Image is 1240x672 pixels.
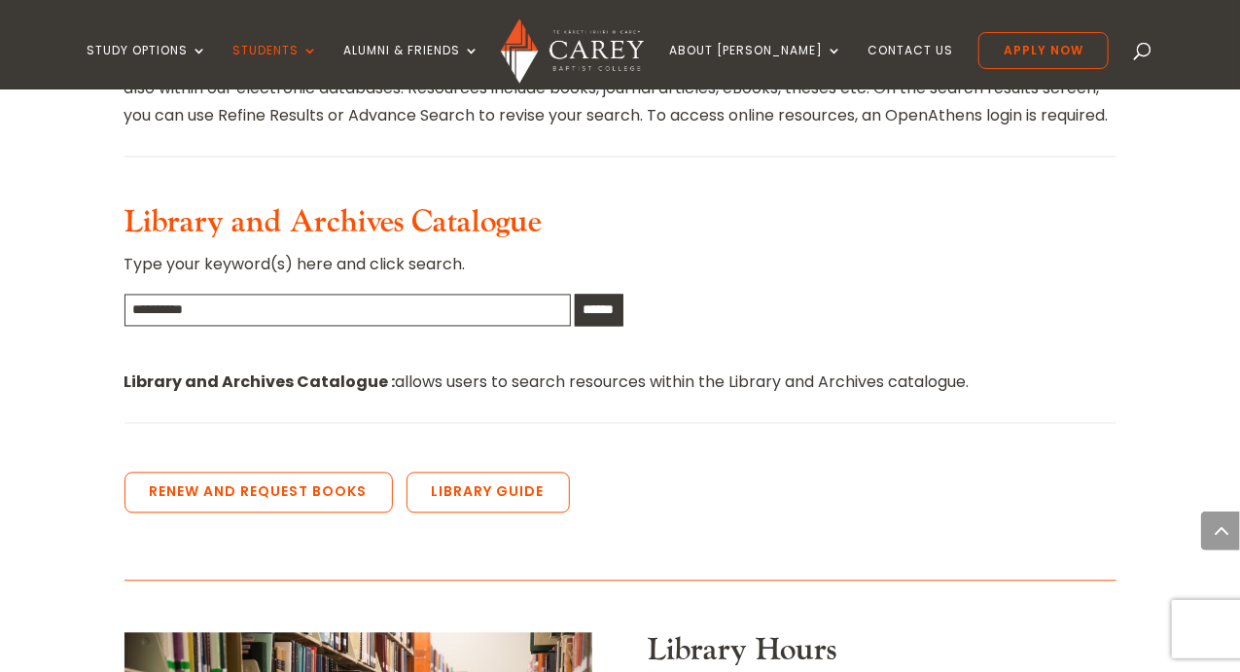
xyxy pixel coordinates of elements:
a: Renew and Request Books [124,473,393,513]
a: Students [232,44,318,89]
img: Carey Baptist College [501,18,644,84]
a: Apply Now [978,32,1109,69]
p: Type your keyword(s) here and click search. [124,252,1116,294]
h3: Library and Archives Catalogue [124,205,1116,252]
p: allows a user to make a comprehensive search of resources within the [PERSON_NAME] Library catalo... [124,50,1116,129]
a: Study Options [87,44,207,89]
a: Alumni & Friends [343,44,479,89]
a: About [PERSON_NAME] [669,44,842,89]
a: Library Guide [407,473,570,513]
a: Contact Us [868,44,953,89]
p: allows users to search resources within the Library and Archives catalogue. [124,370,1116,396]
strong: Library and Archives Catalogue : [124,371,396,394]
